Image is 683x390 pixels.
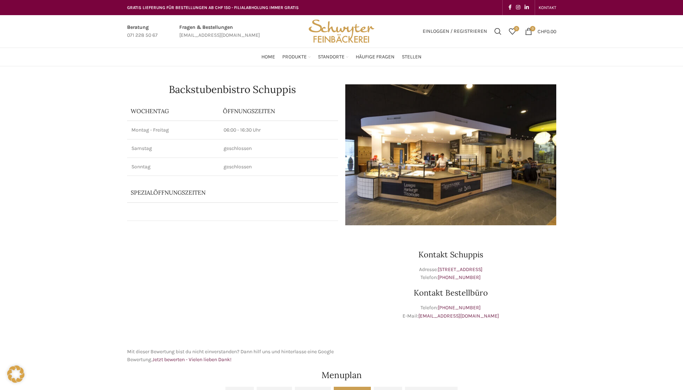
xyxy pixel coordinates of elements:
a: Standorte [318,50,349,64]
a: Infobox link [179,23,260,40]
h3: Kontakt Bestellbüro [345,289,556,297]
span: KONTAKT [539,5,556,10]
p: 06:00 - 16:30 Uhr [224,127,334,134]
p: Telefon: E-Mail: [345,304,556,320]
p: geschlossen [224,145,334,152]
div: Secondary navigation [535,0,560,15]
a: [STREET_ADDRESS] [438,266,482,272]
a: [PHONE_NUMBER] [438,274,481,280]
p: Sonntag [131,163,215,170]
span: GRATIS LIEFERUNG FÜR BESTELLUNGEN AB CHF 150 - FILIALABHOLUNG IMMER GRATIS [127,5,299,10]
a: 0 [505,24,520,39]
a: Home [261,50,275,64]
p: Mit dieser Bewertung bist du nicht einverstanden? Dann hilf uns und hinterlasse eine Google Bewer... [127,348,338,364]
p: Samstag [131,145,215,152]
img: Bäckerei Schwyter [306,15,377,48]
div: Main navigation [123,50,560,64]
a: Linkedin social link [522,3,531,13]
p: Wochentag [131,107,216,115]
span: CHF [538,28,547,34]
a: Häufige Fragen [356,50,395,64]
a: Suchen [491,24,505,39]
span: Einloggen / Registrieren [423,29,487,34]
a: Stellen [402,50,422,64]
a: [PHONE_NUMBER] [438,305,481,311]
span: Standorte [318,54,345,61]
a: KONTAKT [539,0,556,15]
span: Häufige Fragen [356,54,395,61]
a: Produkte [282,50,311,64]
a: Infobox link [127,23,158,40]
span: Home [261,54,275,61]
p: Spezialöffnungszeiten [131,189,300,196]
a: [EMAIL_ADDRESS][DOMAIN_NAME] [418,313,499,319]
h3: Kontakt Schuppis [345,251,556,258]
p: geschlossen [224,163,334,170]
a: Facebook social link [506,3,514,13]
div: Meine Wunschliste [505,24,520,39]
span: 0 [514,26,519,31]
span: Stellen [402,54,422,61]
a: Jetzt bewerten - Vielen lieben Dank! [152,356,232,363]
a: Site logo [306,28,377,34]
a: Einloggen / Registrieren [419,24,491,39]
span: 0 [530,26,535,31]
p: Montag - Freitag [131,127,215,134]
p: Adresse: Telefon: [345,266,556,282]
h1: Backstubenbistro Schuppis [127,84,338,94]
a: Instagram social link [514,3,522,13]
iframe: schwyter schuppis [127,232,338,341]
h2: Menuplan [127,371,556,380]
span: Produkte [282,54,307,61]
p: ÖFFNUNGSZEITEN [223,107,334,115]
bdi: 0.00 [538,28,556,34]
a: 0 CHF0.00 [521,24,560,39]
